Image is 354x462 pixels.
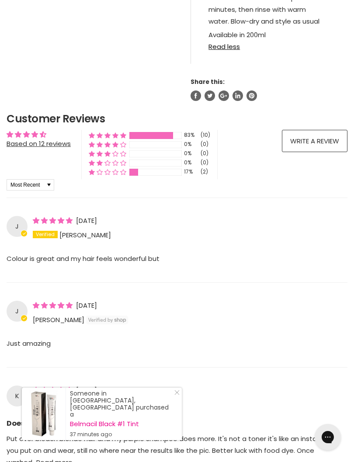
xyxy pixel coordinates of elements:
[86,316,128,324] img: Verified by Shop
[7,179,54,191] select: Sort dropdown
[7,301,28,322] div: J
[76,216,97,225] span: [DATE]
[7,216,28,237] div: J
[89,168,126,176] div: 17% (2) reviews with 1 star rating
[70,390,173,438] div: Someone in [GEOGRAPHIC_DATA], [GEOGRAPHIC_DATA] purchased a
[208,38,330,50] a: Read less
[201,132,210,139] div: (10)
[7,139,71,148] a: Based on 12 reviews
[33,301,74,310] span: 5 star review
[174,390,180,395] svg: Close Icon
[191,78,347,101] aside: Share this:
[171,390,180,399] a: Close Notification
[184,132,198,139] div: 83%
[7,111,347,126] h2: Customer Reviews
[33,315,84,324] span: [PERSON_NAME]
[184,168,198,176] div: 17%
[33,216,74,225] span: 5 star review
[282,130,347,152] a: Write a review
[7,130,71,139] div: Average rating is 4.33 stars
[70,431,173,438] small: 37 minutes ago
[7,386,28,406] div: K
[201,168,208,176] div: (2)
[89,132,126,139] div: 83% (10) reviews with 5 star rating
[208,29,330,42] p: Available in 200ml
[76,386,97,395] span: [DATE]
[70,420,173,427] a: Belmacil Black #1 Tint
[310,421,345,453] iframe: Gorgias live chat messenger
[33,386,74,395] span: 1 star review
[7,253,347,275] p: Colour is great and my hair feels wonderful but
[7,337,347,360] p: Just amazing
[191,78,225,86] span: Share this:
[22,388,66,440] a: Visit product page
[59,230,111,240] span: [PERSON_NAME]
[76,301,97,310] span: [DATE]
[7,412,347,428] b: Does not work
